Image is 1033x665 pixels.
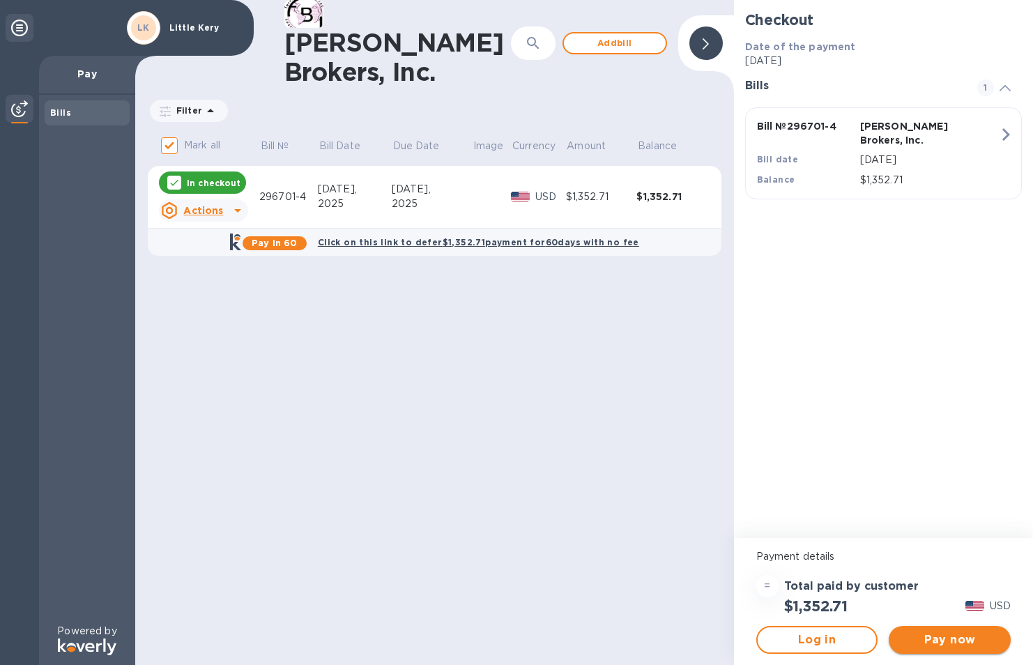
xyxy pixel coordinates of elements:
[567,139,606,153] p: Amount
[50,67,124,81] p: Pay
[57,624,116,639] p: Powered by
[889,626,1011,654] button: Pay now
[990,599,1011,613] p: USD
[319,139,378,153] span: Bill Date
[512,139,556,153] p: Currency
[860,153,999,167] p: [DATE]
[745,11,1022,29] h2: Checkout
[965,601,984,611] img: USD
[638,139,677,153] p: Balance
[784,580,919,593] h3: Total paid by customer
[50,107,71,118] b: Bills
[638,139,695,153] span: Balance
[757,154,799,165] b: Bill date
[58,639,116,655] img: Logo
[567,139,624,153] span: Amount
[393,139,440,153] p: Due Date
[757,174,795,185] b: Balance
[860,119,958,147] p: [PERSON_NAME] Brokers, Inc.
[392,197,472,211] div: 2025
[252,238,297,248] b: Pay in 60
[169,23,239,33] p: Little Kery
[393,139,458,153] span: Due Date
[319,139,360,153] p: Bill Date
[575,35,655,52] span: Add bill
[261,139,289,153] p: Bill №
[745,41,856,52] b: Date of the payment
[636,190,707,204] div: $1,352.71
[756,575,779,597] div: =
[563,32,667,54] button: Addbill
[473,139,504,153] p: Image
[318,182,392,197] div: [DATE],
[745,107,1022,199] button: Bill №296701-4[PERSON_NAME] Brokers, Inc.Bill date[DATE]Balance$1,352.71
[171,105,202,116] p: Filter
[745,54,1022,68] p: [DATE]
[183,205,223,216] u: Actions
[137,22,150,33] b: LK
[535,190,566,204] p: USD
[318,197,392,211] div: 2025
[860,173,999,188] p: $1,352.71
[566,190,637,204] div: $1,352.71
[769,632,866,648] span: Log in
[977,79,994,96] span: 1
[259,190,318,204] div: 296701-4
[745,79,961,93] h3: Bills
[261,139,307,153] span: Bill №
[757,119,855,133] p: Bill № 296701-4
[318,237,639,247] b: Click on this link to defer $1,352.71 payment for 60 days with no fee
[184,138,220,153] p: Mark all
[187,177,240,189] p: In checkout
[756,626,878,654] button: Log in
[756,549,1011,564] p: Payment details
[900,632,1000,648] span: Pay now
[511,192,530,201] img: USD
[284,28,504,86] h1: [PERSON_NAME] Brokers, Inc.
[784,597,848,615] h2: $1,352.71
[392,182,472,197] div: [DATE],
